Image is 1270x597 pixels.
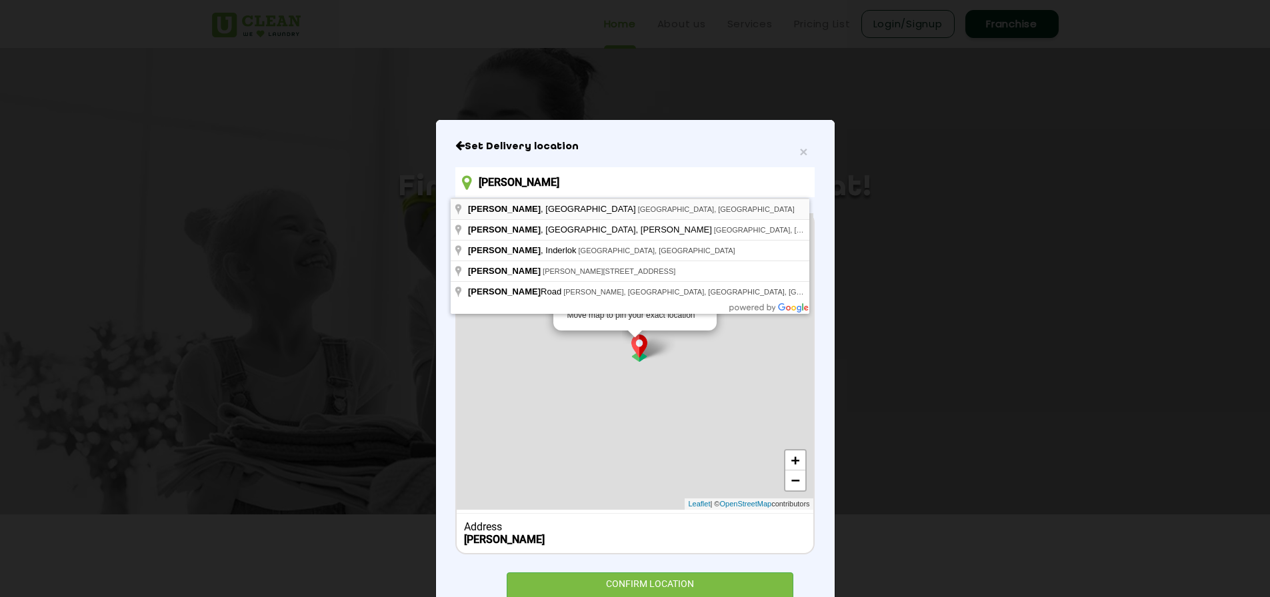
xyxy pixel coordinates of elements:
[719,498,771,510] a: OpenStreetMap
[785,450,805,470] a: Zoom in
[638,205,795,213] span: [GEOGRAPHIC_DATA], [GEOGRAPHIC_DATA]
[468,204,638,214] span: , [GEOGRAPHIC_DATA]
[714,226,871,234] span: [GEOGRAPHIC_DATA], [GEOGRAPHIC_DATA]
[468,204,541,214] span: [PERSON_NAME]
[579,247,735,255] span: [GEOGRAPHIC_DATA], [GEOGRAPHIC_DATA]
[468,225,714,235] span: , [GEOGRAPHIC_DATA], [PERSON_NAME]
[468,266,541,276] span: [PERSON_NAME]
[455,167,814,197] input: Enter location
[468,225,541,235] span: [PERSON_NAME]
[464,520,806,533] div: Address
[468,287,541,297] span: [PERSON_NAME]
[688,498,710,510] a: Leaflet
[468,245,541,255] span: [PERSON_NAME]
[464,533,545,546] b: [PERSON_NAME]
[799,144,807,159] span: ×
[468,245,579,255] span: , Inderlok
[785,470,805,490] a: Zoom out
[455,140,814,153] h6: Close
[543,267,675,275] span: [PERSON_NAME][STREET_ADDRESS]
[468,287,563,297] span: Road
[685,498,813,510] div: | © contributors
[799,145,807,159] button: Close
[563,288,865,296] span: [PERSON_NAME], [GEOGRAPHIC_DATA], [GEOGRAPHIC_DATA], [GEOGRAPHIC_DATA]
